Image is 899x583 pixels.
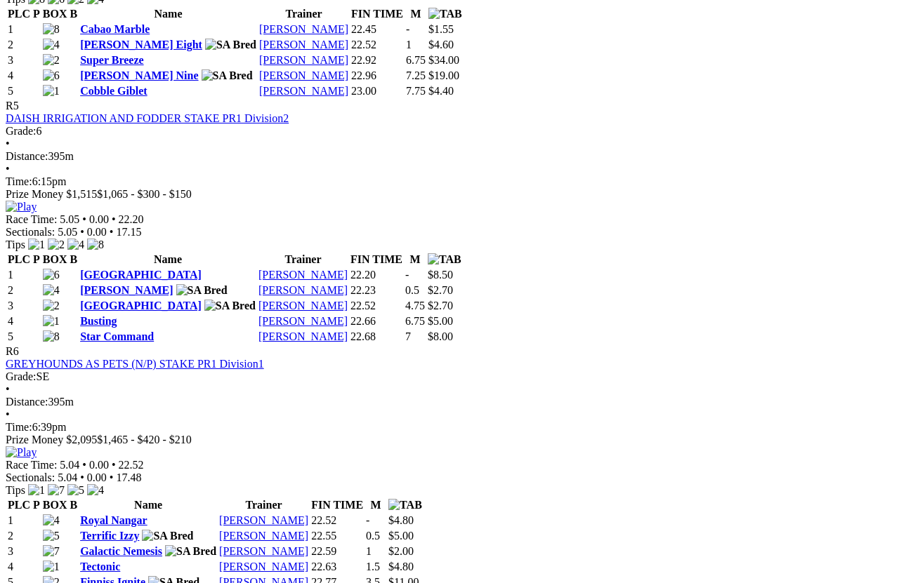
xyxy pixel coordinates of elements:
img: Play [6,201,37,213]
span: $1.55 [428,23,454,35]
span: • [6,408,10,420]
img: SA Bred [176,284,228,297]
img: TAB [388,499,422,511]
td: 22.45 [350,22,404,36]
span: $8.50 [428,269,453,281]
img: 1 [43,85,60,98]
a: [PERSON_NAME] [258,284,348,296]
th: M [405,7,426,21]
span: $1,465 - $420 - $210 [97,434,192,445]
text: 7 [405,330,411,342]
th: Name [79,498,217,512]
span: • [80,471,84,483]
text: 0.5 [405,284,419,296]
img: 1 [28,484,45,497]
img: 4 [43,284,60,297]
span: • [112,213,116,225]
th: FIN TIME [350,253,403,267]
span: $4.60 [428,39,454,51]
td: 4 [7,69,41,83]
img: 4 [67,239,84,251]
text: 1 [366,545,372,557]
a: [PERSON_NAME] [258,269,348,281]
th: Name [79,7,257,21]
span: Grade: [6,125,37,137]
span: 0.00 [89,459,109,471]
span: 5.04 [58,471,77,483]
span: PLC [8,499,30,511]
td: 22.63 [310,560,364,574]
td: 5 [7,84,41,98]
a: GREYHOUNDS AS PETS (N/P) STAKE PR1 Division1 [6,358,264,370]
th: M [365,498,386,512]
text: - [366,514,369,526]
text: 1 [406,39,412,51]
td: 1 [7,268,41,282]
img: TAB [428,253,461,266]
a: [PERSON_NAME] [219,514,308,526]
div: Prize Money $1,515 [6,188,893,201]
td: 22.20 [350,268,403,282]
span: $2.70 [428,284,453,296]
a: Busting [80,315,117,327]
td: 4 [7,314,41,328]
span: P [33,8,40,20]
span: $5.00 [428,315,453,327]
text: 7.75 [406,85,426,97]
th: FIN TIME [310,498,364,512]
img: SA Bred [165,545,216,558]
td: 2 [7,283,41,297]
a: [GEOGRAPHIC_DATA] [80,269,202,281]
span: • [6,163,10,175]
td: 3 [7,53,41,67]
th: Trainer [218,498,309,512]
td: 22.66 [350,314,403,328]
text: 6.75 [406,54,426,66]
span: PLC [8,8,30,20]
span: 5.05 [60,213,79,225]
div: SE [6,370,893,383]
span: Tips [6,484,25,496]
a: [PERSON_NAME] [259,54,348,66]
img: 7 [48,484,65,497]
div: 6:39pm [6,421,893,434]
img: 5 [43,530,60,542]
div: 6 [6,125,893,138]
span: Distance: [6,396,48,408]
td: 5 [7,330,41,344]
span: 17.15 [116,226,141,238]
text: 1.5 [366,561,380,572]
a: Royal Nangar [80,514,147,526]
span: Sectionals: [6,471,55,483]
span: PLC [8,253,30,265]
span: • [6,138,10,149]
a: Terrific Izzy [80,530,139,542]
span: 22.52 [119,459,144,471]
a: [PERSON_NAME] [259,39,348,51]
img: 1 [43,561,60,573]
td: 3 [7,544,41,558]
img: SA Bred [142,530,193,542]
div: 6:15pm [6,175,893,188]
td: 1 [7,22,41,36]
span: 0.00 [87,471,107,483]
span: BOX [43,8,67,20]
img: SA Bred [202,69,253,82]
span: 0.00 [89,213,109,225]
span: • [6,383,10,395]
th: FIN TIME [350,7,404,21]
img: 6 [43,269,60,281]
a: Star Command [80,330,154,342]
th: Trainer [258,7,349,21]
img: 6 [43,69,60,82]
span: B [70,8,77,20]
a: [PERSON_NAME] [259,85,348,97]
span: • [110,471,114,483]
a: [PERSON_NAME] Eight [80,39,202,51]
span: Grade: [6,370,37,382]
span: 5.05 [58,226,77,238]
td: 22.96 [350,69,404,83]
img: 2 [43,54,60,67]
td: 22.52 [350,299,403,313]
td: 22.92 [350,53,404,67]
